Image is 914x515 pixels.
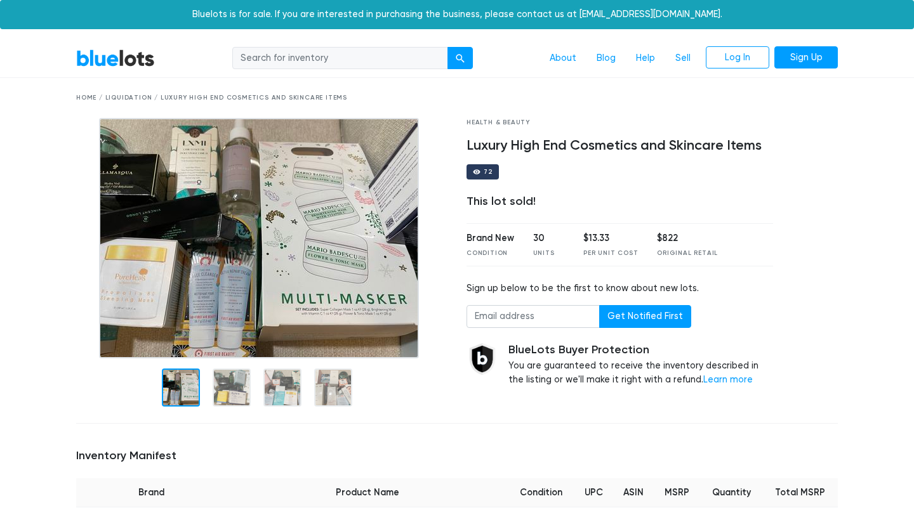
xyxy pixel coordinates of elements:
th: Brand [76,478,227,507]
h4: Luxury High End Cosmetics and Skincare Items [467,138,773,154]
th: Product Name [227,478,508,507]
th: Quantity [700,478,762,507]
div: Home / Liquidation / Luxury High End Cosmetics and Skincare Items [76,93,838,103]
a: Learn more [703,374,753,385]
th: UPC [574,478,613,507]
a: Sell [665,46,701,70]
div: $822 [657,231,718,245]
div: Sign up below to be the first to know about new lots. [467,282,773,296]
th: Total MSRP [762,478,838,507]
div: $13.33 [583,231,638,245]
div: Original Retail [657,249,718,258]
h5: BlueLots Buyer Protection [508,343,773,357]
div: 30 [533,231,565,245]
th: MSRP [654,478,701,507]
div: Per Unit Cost [583,249,638,258]
a: Help [626,46,665,70]
th: ASIN [613,478,654,507]
a: About [540,46,586,70]
th: Condition [508,478,574,507]
img: 68cf89f4-adaf-4dea-b13b-82e5801b5fe9-1612653866.jpeg [99,118,419,358]
div: You are guaranteed to receive the inventory described in the listing or we'll make it right with ... [508,343,773,387]
div: Brand New [467,231,514,245]
div: Condition [467,249,514,258]
input: Email address [467,305,600,328]
a: BlueLots [76,49,155,67]
input: Search for inventory [232,47,448,70]
div: This lot sold! [467,195,773,209]
img: buyer_protection_shield-3b65640a83011c7d3ede35a8e5a80bfdfaa6a97447f0071c1475b91a4b0b3d01.png [467,343,498,375]
div: 72 [484,169,493,175]
div: Units [533,249,565,258]
a: Blog [586,46,626,70]
h5: Inventory Manifest [76,449,838,463]
a: Sign Up [774,46,838,69]
button: Get Notified First [599,305,691,328]
a: Log In [706,46,769,69]
div: Health & Beauty [467,118,773,127]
